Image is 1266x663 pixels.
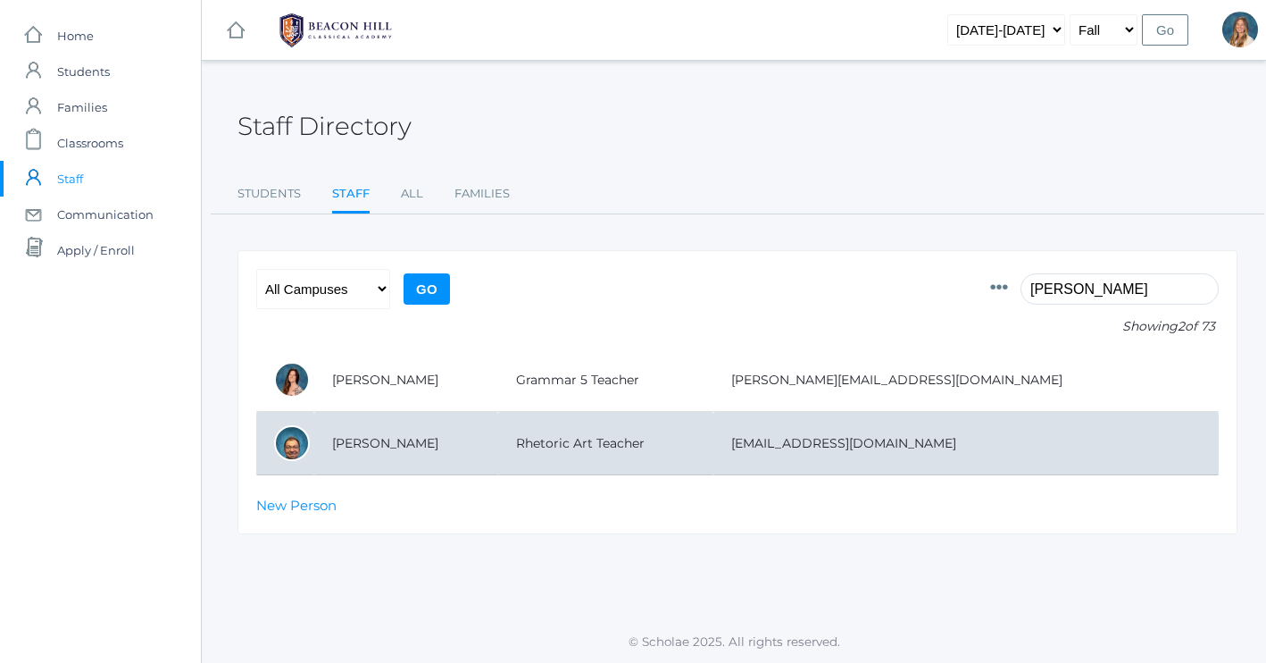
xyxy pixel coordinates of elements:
span: Families [57,89,107,125]
span: Classrooms [57,125,123,161]
input: Go [404,273,450,305]
a: All [401,176,423,212]
a: Students [237,176,301,212]
a: New Person [256,497,337,514]
div: Jorvic Salazar [274,425,310,461]
a: Staff [332,176,370,214]
td: [PERSON_NAME] [314,412,498,475]
p: Showing of 73 [990,317,1219,336]
span: Staff [57,161,83,197]
div: Rebecca Salazar [274,362,310,398]
img: BHCALogos-05-308ed15e86a5a0abce9b8dd61676a3503ac9727e845dece92d48e8588c001991.png [269,8,403,53]
td: Rhetoric Art Teacher [498,412,713,475]
td: [EMAIL_ADDRESS][DOMAIN_NAME] [713,412,1219,475]
td: Grammar 5 Teacher [498,348,713,412]
span: Home [57,18,94,54]
span: Apply / Enroll [57,232,135,268]
span: 2 [1178,318,1185,334]
a: Families [454,176,510,212]
p: © Scholae 2025. All rights reserved. [202,633,1266,650]
div: Aubree Morrell [1222,12,1258,47]
span: Students [57,54,110,89]
h2: Staff Directory [237,113,412,140]
input: Go [1142,14,1188,46]
td: [PERSON_NAME] [314,348,498,412]
span: Communication [57,197,154,232]
td: [PERSON_NAME][EMAIL_ADDRESS][DOMAIN_NAME] [713,348,1219,412]
input: Filter by name [1020,273,1219,305]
